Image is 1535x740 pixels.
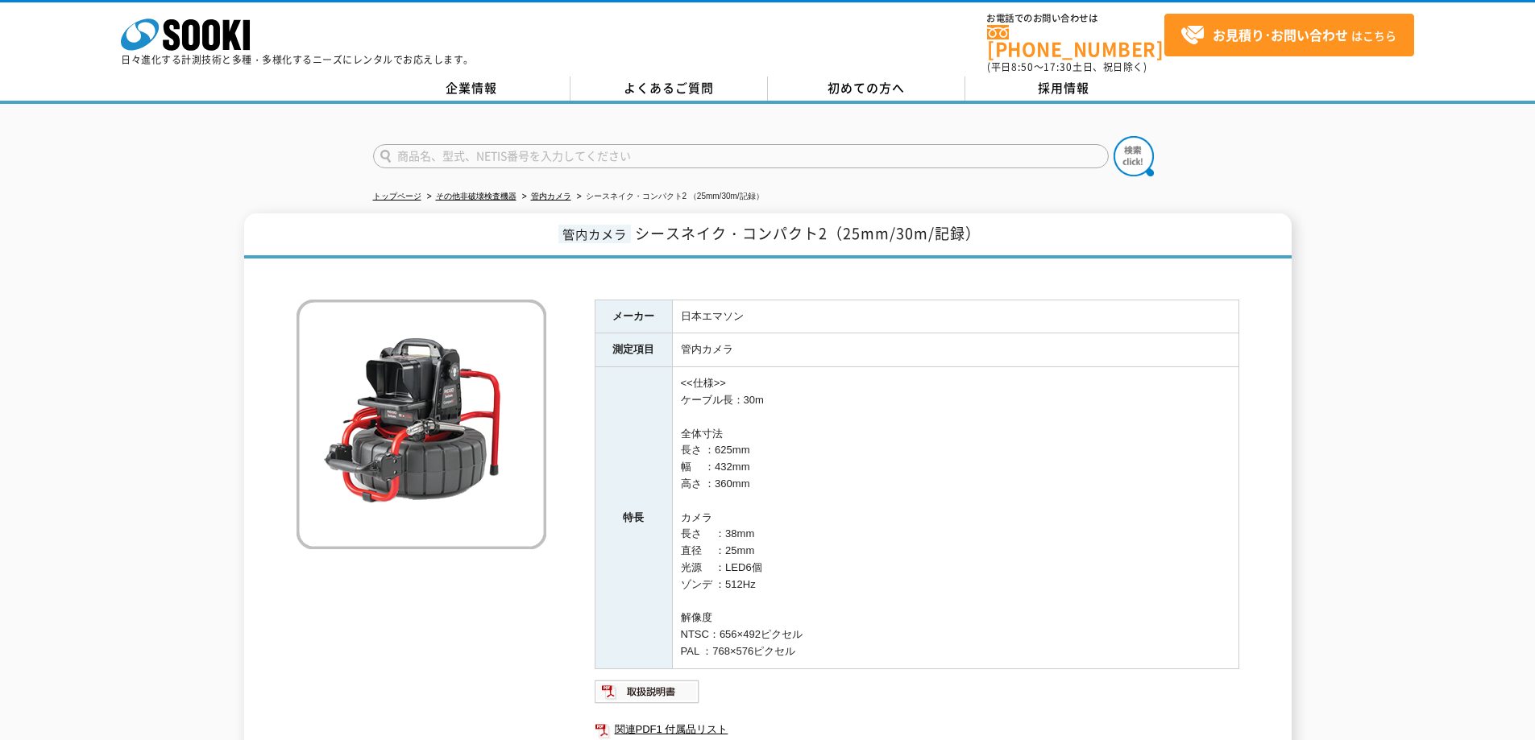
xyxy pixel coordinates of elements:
span: 17:30 [1043,60,1072,74]
img: シースネイク・コンパクト2 （25mm/30m/記録） [297,300,546,549]
img: 取扱説明書 [595,679,700,705]
td: 管内カメラ [672,333,1238,367]
a: お見積り･お問い合わせはこちら [1164,14,1414,56]
th: 特長 [595,367,672,669]
span: 8:50 [1011,60,1034,74]
a: よくあるご質問 [570,76,768,101]
p: 日々進化する計測技術と多種・多様化するニーズにレンタルでお応えします。 [121,55,474,64]
a: 採用情報 [965,76,1163,101]
li: シースネイク・コンパクト2 （25mm/30m/記録） [574,188,764,205]
input: 商品名、型式、NETIS番号を入力してください [373,144,1109,168]
a: 関連PDF1 付属品リスト [595,719,1239,740]
th: 測定項目 [595,333,672,367]
span: お電話でのお問い合わせは [987,14,1164,23]
span: はこちら [1180,23,1396,48]
span: シースネイク・コンパクト2（25mm/30m/記録） [635,222,981,244]
th: メーカー [595,300,672,333]
span: 初めての方へ [828,79,905,97]
a: [PHONE_NUMBER] [987,25,1164,58]
a: 管内カメラ [531,192,571,201]
span: (平日 ～ 土日、祝日除く) [987,60,1147,74]
strong: お見積り･お問い合わせ [1213,25,1348,44]
img: btn_search.png [1114,136,1154,176]
a: 初めての方へ [768,76,965,101]
a: トップページ [373,192,421,201]
span: 管内カメラ [558,225,631,243]
a: 企業情報 [373,76,570,101]
td: 日本エマソン [672,300,1238,333]
td: <<仕様>> ケーブル長：30m 全体寸法 長さ ：625mm 幅 ：432mm 高さ ：360mm カメラ 長さ ：38mm 直径 ：25mm 光源 ：LED6個 ゾンデ ：512Hz 解像度... [672,367,1238,669]
a: 取扱説明書 [595,689,700,701]
a: その他非破壊検査機器 [436,192,517,201]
